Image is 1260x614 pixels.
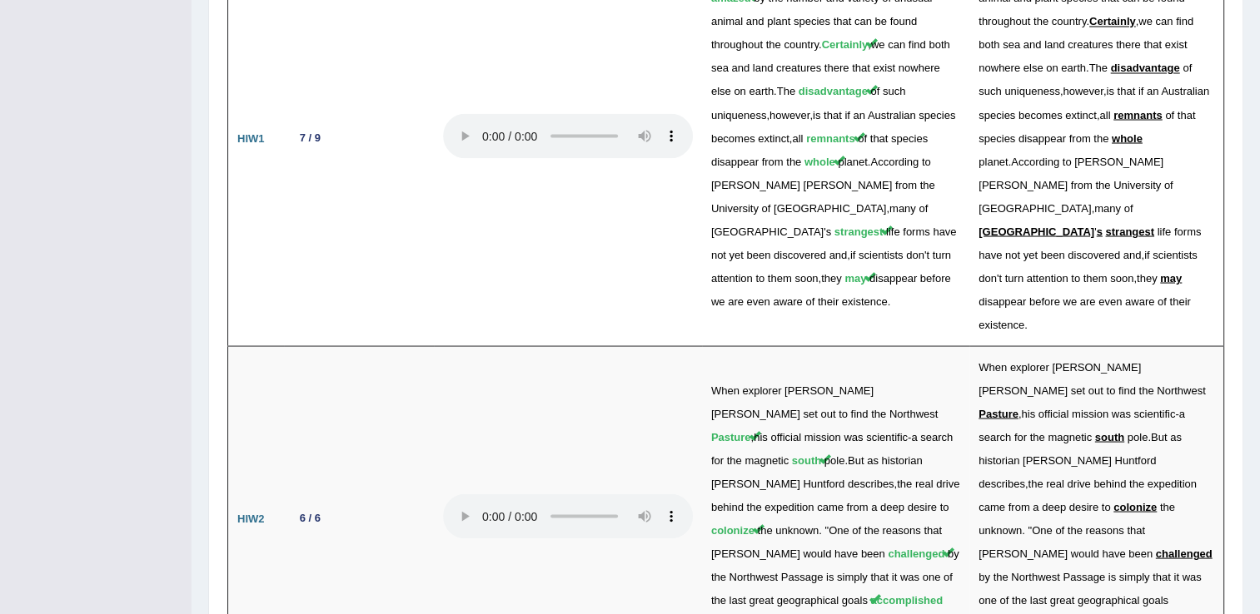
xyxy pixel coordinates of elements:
[1179,407,1185,419] span: a
[920,430,953,443] span: search
[1158,295,1167,307] span: of
[881,453,922,466] span: historian
[880,500,904,512] span: deep
[846,500,868,512] span: from
[1074,155,1163,167] span: [PERSON_NAME]
[1005,248,1020,260] span: not
[1106,85,1113,97] span: is
[826,570,834,582] span: is
[711,453,724,466] span: for
[734,85,745,97] span: on
[711,155,759,167] span: disappear
[764,500,814,512] span: expedition
[979,500,1005,512] span: came
[1113,500,1157,512] span: colonize
[1128,547,1153,559] span: been
[711,384,740,396] span: When
[761,201,770,214] span: of
[799,85,868,97] span: disadvantage
[711,225,824,237] span: [GEOGRAPHIC_DATA]
[908,500,937,512] span: desire
[1027,271,1068,284] span: attention
[888,547,944,559] span: challenged
[1014,430,1027,443] span: for
[1067,477,1090,489] span: drive
[834,225,884,237] span: strangest
[766,38,781,51] span: the
[711,15,743,27] span: animal
[1097,225,1103,237] span: s
[824,108,842,121] span: that
[948,547,959,559] span: by
[979,523,1022,536] span: unknown
[1010,360,1049,373] span: explorer
[770,430,801,443] span: official
[1080,295,1096,307] span: are
[753,62,774,74] span: land
[1125,295,1154,307] span: aware
[1127,523,1145,536] span: that
[804,155,835,167] span: whole
[929,38,949,51] span: both
[786,155,801,167] span: the
[870,131,889,144] span: that
[237,131,265,144] b: HIW1
[1137,271,1158,284] span: they
[1165,108,1174,121] span: of
[1153,248,1197,260] span: scientists
[844,271,866,284] span: may
[979,453,1019,466] span: historian
[1004,85,1060,97] span: uniqueness
[769,108,809,121] span: however
[1160,500,1175,512] span: the
[775,523,819,536] span: unknown
[803,178,892,191] span: [PERSON_NAME]
[1164,178,1173,191] span: of
[1106,384,1115,396] span: to
[817,500,844,512] span: came
[728,295,744,307] span: are
[1055,523,1064,536] span: of
[803,477,844,489] span: Huntford
[762,155,784,167] span: from
[1151,430,1168,443] span: But
[805,295,814,307] span: of
[1071,384,1085,396] span: set
[1093,477,1126,489] span: behind
[1116,38,1141,51] span: there
[711,430,751,443] span: Pasture
[754,430,768,443] span: his
[792,131,803,144] span: all
[1089,15,1136,27] span: Certainly
[1072,407,1108,419] span: mission
[852,62,870,74] span: that
[834,15,852,27] span: that
[873,62,895,74] span: exist
[803,547,831,559] span: would
[1174,225,1202,237] span: forms
[979,295,1026,307] span: disappear
[1111,62,1180,74] span: disadvantage
[899,62,940,74] span: nowhere
[1176,15,1193,27] span: find
[926,248,929,260] span: t
[979,271,997,284] span: don
[792,453,821,466] span: south
[1052,15,1087,27] span: country
[852,523,861,536] span: of
[911,430,917,443] span: a
[869,271,917,284] span: disappear
[1021,407,1035,419] span: his
[936,477,959,489] span: drive
[979,201,1091,214] span: [GEOGRAPHIC_DATA]
[803,407,817,419] span: set
[1088,384,1103,396] span: out
[866,430,908,443] span: scientific
[837,570,868,582] span: simply
[867,453,879,466] span: as
[1165,38,1188,51] span: exist
[1160,271,1182,284] span: may
[711,407,800,419] span: [PERSON_NAME]
[864,523,879,536] span: the
[922,155,931,167] span: to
